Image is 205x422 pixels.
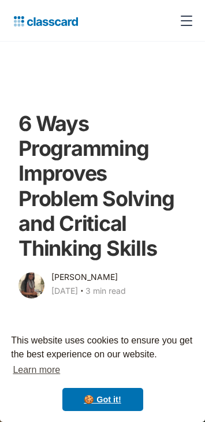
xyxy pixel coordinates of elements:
h1: 6 Ways Programming Improves Problem Solving and Critical Thinking Skills [18,111,187,261]
span: This website uses cookies to ensure you get the best experience on our website. [11,334,194,379]
a: dismiss cookie message [62,388,143,411]
div: ‧ [78,284,85,300]
div: [PERSON_NAME] [51,270,118,284]
div: [DATE] [51,284,78,298]
div: menu [173,7,196,35]
div: 3 min read [85,284,126,298]
a: learn more about cookies [11,361,62,379]
a: Logo [9,13,78,29]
